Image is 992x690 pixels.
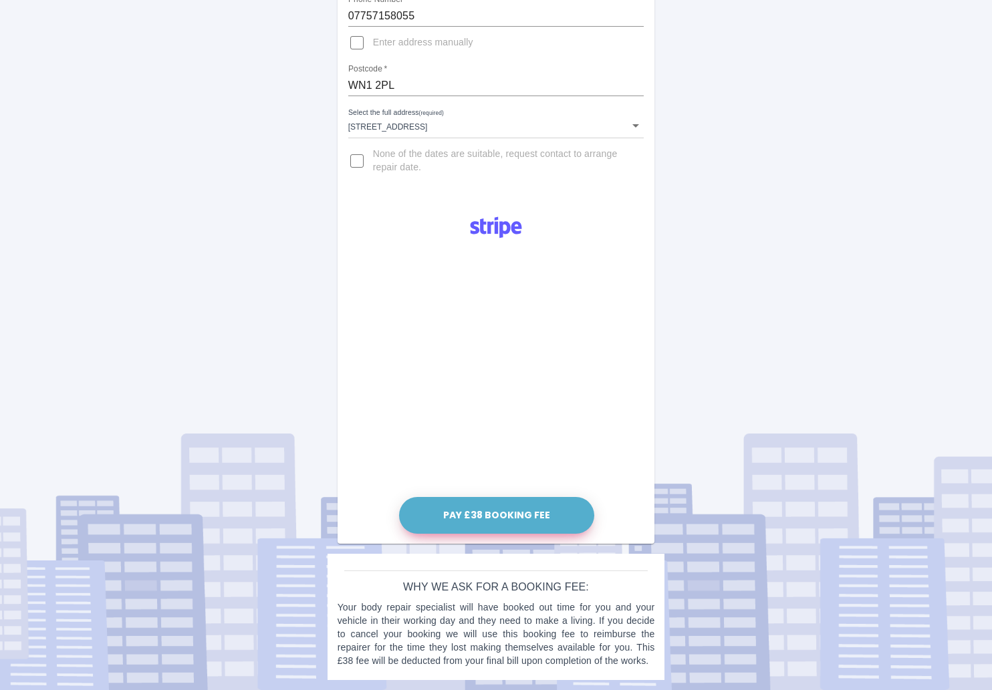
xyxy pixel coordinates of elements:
span: None of the dates are suitable, request contact to arrange repair date. [373,148,634,174]
label: Postcode [348,63,387,75]
iframe: Secure payment input frame [396,247,596,493]
label: Select the full address [348,108,444,118]
h6: Why we ask for a booking fee: [338,578,655,596]
p: Your body repair specialist will have booked out time for you and your vehicle in their working d... [338,600,655,667]
small: (required) [418,110,443,116]
span: Enter address manually [373,36,473,49]
button: Pay £38 Booking Fee [399,497,594,534]
div: [STREET_ADDRESS] [348,114,644,138]
img: Logo [463,212,529,244]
